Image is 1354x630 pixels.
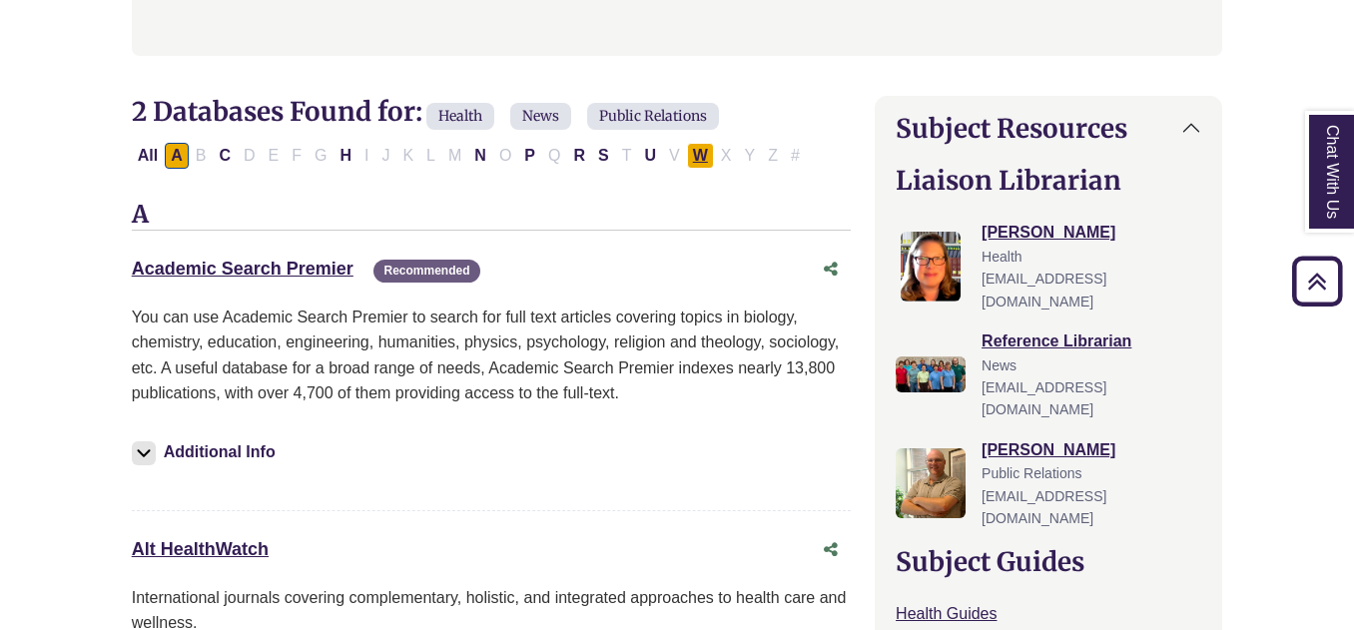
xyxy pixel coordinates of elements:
span: [EMAIL_ADDRESS][DOMAIN_NAME] [982,271,1106,309]
span: Recommended [373,260,479,283]
span: 2 Databases Found for: [132,95,422,128]
button: Filter Results H [334,143,357,169]
button: Filter Results N [468,143,492,169]
h3: A [132,201,851,231]
button: Filter Results P [518,143,541,169]
button: Filter Results C [213,143,237,169]
a: Alt HealthWatch [132,539,269,559]
h2: Liaison Librarian [896,165,1201,196]
button: Share this database [811,251,851,289]
a: Health Guides [896,605,997,622]
button: Filter Results W [687,143,714,169]
div: Alpha-list to filter by first letter of database name [132,146,808,163]
a: Back to Top [1285,268,1349,295]
a: Reference Librarian [982,332,1131,349]
img: Nathan Farley [896,448,965,518]
button: Additional Info [132,438,282,466]
a: [PERSON_NAME] [982,441,1115,458]
a: Academic Search Premier [132,259,353,279]
button: Filter Results A [165,143,189,169]
span: Health [426,103,494,130]
img: Reference Librarian [896,356,966,392]
span: [EMAIL_ADDRESS][DOMAIN_NAME] [982,379,1106,417]
button: Filter Results R [567,143,591,169]
span: News [982,357,1016,373]
span: News [510,103,571,130]
button: Share this database [811,531,851,569]
button: Filter Results U [639,143,663,169]
span: Public Relations [982,465,1081,481]
img: Jessica Moore [901,232,961,302]
button: Subject Resources [876,97,1221,160]
span: [EMAIL_ADDRESS][DOMAIN_NAME] [982,488,1106,526]
span: Health [982,249,1021,265]
a: [PERSON_NAME] [982,224,1115,241]
button: All [132,143,164,169]
button: Filter Results S [592,143,615,169]
h2: Subject Guides [896,546,1201,577]
p: You can use Academic Search Premier to search for full text articles covering topics in biology, ... [132,305,851,406]
span: Public Relations [587,103,719,130]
